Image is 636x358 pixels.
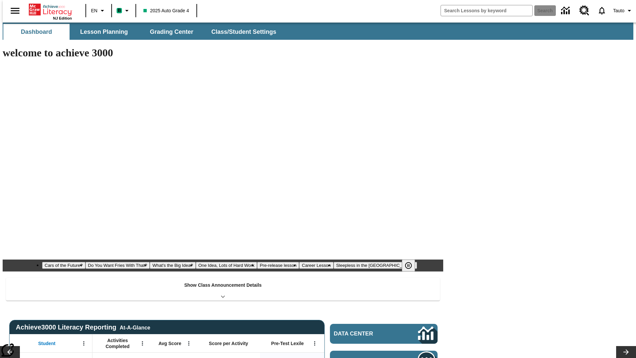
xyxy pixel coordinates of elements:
[42,262,85,269] button: Slide 1 Cars of the Future?
[402,260,422,271] div: Pause
[613,7,624,14] span: Tauto
[330,324,438,344] a: Data Center
[184,282,262,289] p: Show Class Announcement Details
[118,6,121,15] span: B
[79,338,89,348] button: Open Menu
[334,330,396,337] span: Data Center
[3,24,70,40] button: Dashboard
[88,5,109,17] button: Language: EN, Select a language
[3,24,282,40] div: SubNavbar
[114,5,133,17] button: Boost Class color is mint green. Change class color
[593,2,610,19] a: Notifications
[184,338,194,348] button: Open Menu
[257,262,299,269] button: Slide 5 Pre-release lesson
[120,324,150,331] div: At-A-Glance
[5,1,25,21] button: Open side menu
[3,23,633,40] div: SubNavbar
[206,24,282,40] button: Class/Student Settings
[3,47,443,59] h1: welcome to achieve 3000
[143,7,189,14] span: 2025 Auto Grade 4
[334,262,417,269] button: Slide 7 Sleepless in the Animal Kingdom
[271,340,304,346] span: Pre-Test Lexile
[610,5,636,17] button: Profile/Settings
[441,5,532,16] input: search field
[196,262,257,269] button: Slide 4 One Idea, Lots of Hard Work
[96,337,139,349] span: Activities Completed
[402,260,415,271] button: Pause
[6,278,440,301] div: Show Class Announcement Details
[150,262,196,269] button: Slide 3 What's the Big Idea?
[38,340,55,346] span: Student
[91,7,97,14] span: EN
[138,24,205,40] button: Grading Center
[557,2,575,20] a: Data Center
[299,262,333,269] button: Slide 6 Career Lesson
[209,340,248,346] span: Score per Activity
[575,2,593,20] a: Resource Center, Will open in new tab
[85,262,150,269] button: Slide 2 Do You Want Fries With That?
[310,338,320,348] button: Open Menu
[29,2,72,20] div: Home
[137,338,147,348] button: Open Menu
[16,324,150,331] span: Achieve3000 Literacy Reporting
[53,16,72,20] span: NJ Edition
[158,340,181,346] span: Avg Score
[616,346,636,358] button: Lesson carousel, Next
[71,24,137,40] button: Lesson Planning
[29,3,72,16] a: Home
